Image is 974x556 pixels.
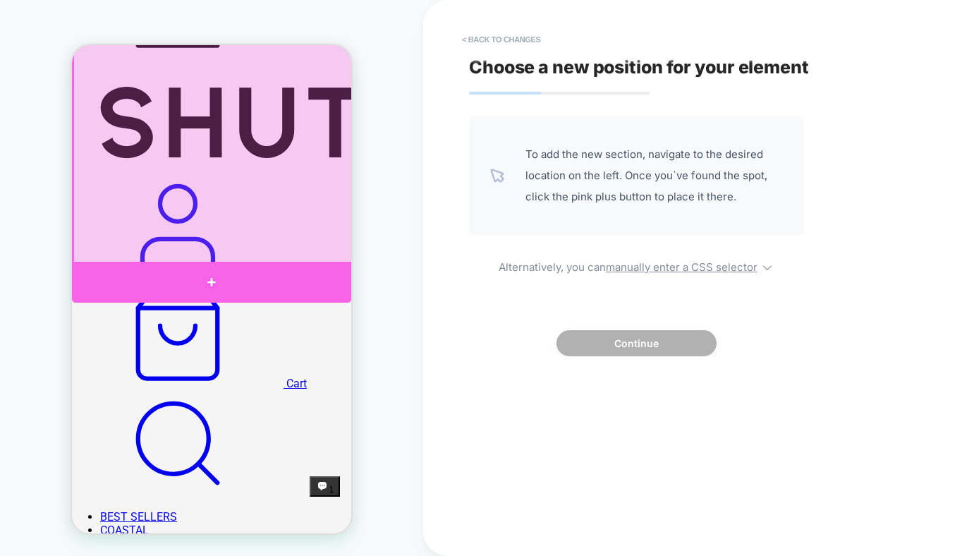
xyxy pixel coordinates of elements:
button: Continue [556,330,717,356]
img: pointer [490,169,504,183]
span: Alternatively, you can [469,257,804,274]
a: COASTAL [28,478,77,492]
span: Cart [214,332,235,345]
u: manually enter a CSS selector [606,260,757,274]
button: < Back to changes [455,28,548,51]
inbox-online-store-chat: Shopify online store chat [238,431,268,477]
span: Choose a new position for your element [469,56,809,78]
a: BEST SELLERS [28,465,105,478]
span: To add the new section, navigate to the desired location on the left. Once you`ve found the spot,... [525,144,783,207]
